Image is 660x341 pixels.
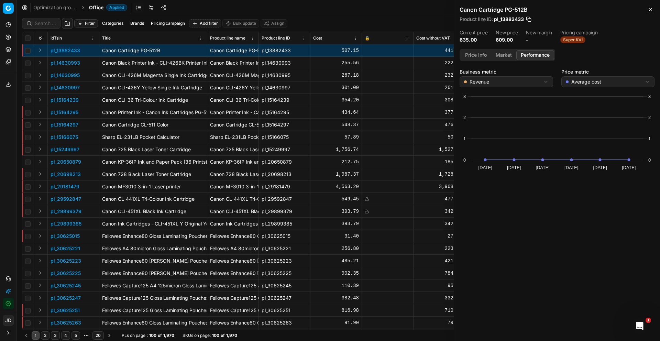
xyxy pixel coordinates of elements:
[460,17,493,22] span: Product line ID :
[122,333,145,338] span: PLs on page
[89,4,103,11] span: Office
[102,307,204,314] p: Fellowes Capture125 Gloss Laminating Pouches A3 250 Micron(125+125)100 Pack
[262,257,307,264] div: pl_30625223
[313,109,359,116] div: 434.64
[262,47,307,54] div: pl_13882433
[51,72,80,79] button: pl_14630995
[648,136,651,141] text: 1
[416,84,462,91] div: 261.74
[51,59,80,66] button: pl_14630993
[22,331,30,340] button: Go to previous page
[36,58,44,67] button: Expand
[51,35,62,41] span: idTsin
[51,307,80,314] p: pl_30625251
[36,182,44,190] button: Expand
[313,47,359,54] div: 507.15
[478,165,492,170] text: [DATE]
[313,72,359,79] div: 267.18
[102,245,204,252] p: Fellowes A4 80micron Gloss Laminating Pouches Value Pack (250 Sheets)
[212,333,219,338] strong: 100
[51,245,80,252] button: pl_30625221
[51,47,80,54] p: pl_13882433
[51,158,81,165] button: pl_20650879
[416,59,462,66] div: 222.23
[210,134,256,141] div: Sharp EL-231LB Pocket Calculator
[416,97,462,103] div: 308.00
[102,97,204,103] p: Canon CLI-36 Tri-Colour Ink Cartridge
[262,97,307,103] div: pl_15164239
[416,47,462,54] div: 441.00
[102,158,204,165] p: Canon KP-36IP Ink and Paper Pack (36 Prints)
[51,84,80,91] button: pl_14630997
[262,183,307,190] div: pl_29181479
[36,170,44,178] button: Expand
[105,331,113,340] button: Go to next page
[593,165,607,170] text: [DATE]
[210,183,256,190] div: Canon MF3010 3-in-1 Laser printer
[36,269,44,277] button: Expand
[648,115,651,120] text: 2
[210,72,256,79] div: Canon CLI-426M Magenta Single Ink Cartridge
[262,270,307,277] div: pl_30625225
[463,94,466,99] text: 3
[460,5,654,14] h2: Canon Cartridge PG-512B
[648,94,651,99] text: 3
[416,282,462,289] div: 95.99
[3,315,14,326] button: JD
[648,157,651,163] text: 0
[36,157,44,166] button: Expand
[416,35,450,41] span: Cost without VAT
[102,295,204,301] p: Fellowes Capture125 Gloss Laminating Pouches A4 250 Micron(125+125)100 Pack
[51,208,81,215] button: pl_29899379
[41,331,49,340] button: 2
[51,233,80,240] button: pl_30625015
[262,245,307,252] div: pl_30625221
[313,97,359,103] div: 354.20
[226,333,237,338] strong: 1,970
[102,171,204,178] p: Canon 728 Black Laser Toner Cartridge
[313,146,359,153] div: 1,756.74
[102,146,204,153] p: Canon 725 Black Laser Toner Cartridge
[51,97,79,103] button: pl_15164239
[262,35,290,41] span: Product line ID
[51,146,79,153] button: pl_15249997
[51,183,79,190] p: pl_29181479
[51,109,78,116] button: pl_15164295
[210,282,256,289] div: Fellowes Capture125 A4 125micron Gloss Laminating Pouches (25 Pack)
[313,134,359,141] div: 57.89
[210,35,245,41] span: Product line name
[51,331,60,340] button: 3
[313,257,359,264] div: 485.21
[262,319,307,326] div: pl_30625263
[183,333,211,338] span: SKUs on page :
[496,30,518,35] dt: New price
[313,295,359,301] div: 382.48
[313,121,359,128] div: 548.37
[460,30,487,35] dt: Current price
[102,35,111,41] span: Title
[210,233,256,240] div: Fellowes Enhance80 Gloss Laminating Pouches A4, 160 Micron (80+80) 10 Pack
[89,4,127,11] span: OfficeApplied
[51,319,81,326] p: pl_30625263
[416,307,462,314] div: 710.42
[526,30,552,35] dt: New margin
[36,133,44,141] button: Expand
[210,245,256,252] div: Fellowes A4 80micron Gloss Laminating Pouches Value Pack (250 Sheets)
[36,207,44,215] button: Expand
[210,196,256,202] div: Canon CL-441XL Tri-Colour Ink Cartridge
[646,318,651,323] span: 1
[313,59,359,66] div: 255.56
[33,4,77,11] a: Optimization groups
[210,59,256,66] div: Canon Black Printer Ink - CLI-426BK Printer Ink
[210,270,256,277] div: Fellowes Enhance80 [PERSON_NAME] Pouches A3, 160 Micron (80+80) 100 Pack
[51,134,78,141] button: pl_15166075
[210,257,256,264] div: Fellowes Enhance80 [PERSON_NAME] Pouches A4, 160 Micron (80+80) 100 Pack
[210,220,256,227] div: Canon Ink Cartridges - CLI-451XL Y Original Yellow Printer Ink Bottle
[262,233,307,240] div: pl_30625015
[526,36,552,43] dd: -
[463,136,466,141] text: 1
